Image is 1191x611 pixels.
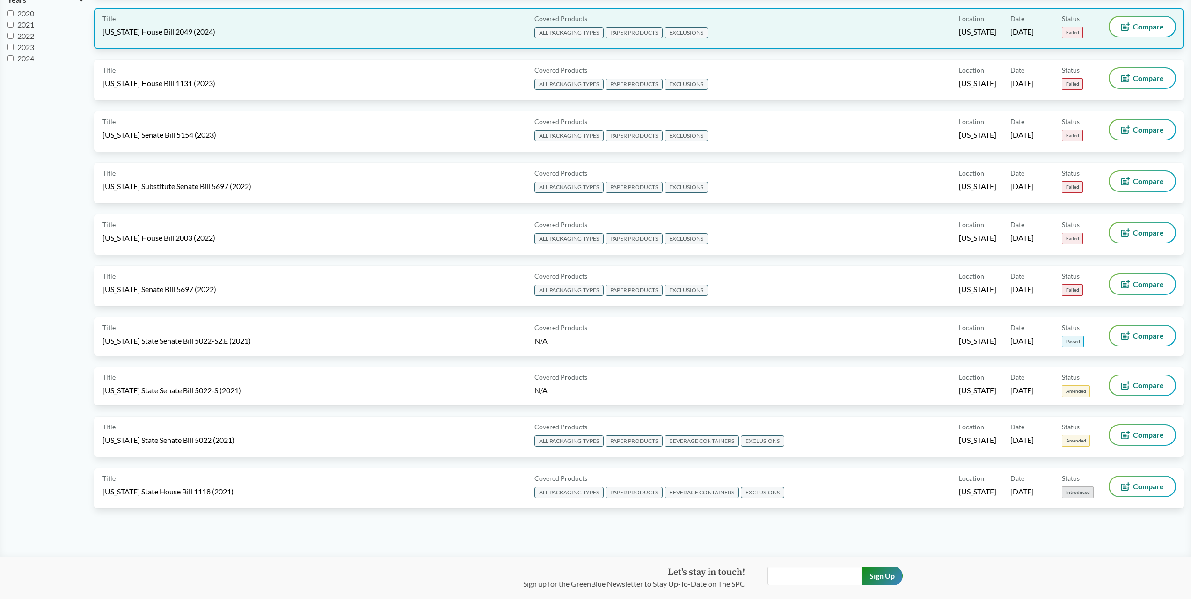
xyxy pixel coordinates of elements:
[534,323,587,332] span: Covered Products
[1062,130,1083,141] span: Failed
[665,435,739,447] span: BEVERAGE CONTAINERS
[534,386,548,395] span: N/A
[102,435,234,445] span: [US_STATE] State Senate Bill 5022 (2021)
[1062,435,1090,447] span: Amended
[1062,336,1084,347] span: Passed
[17,43,34,52] span: 2023
[102,181,251,191] span: [US_STATE] Substitute Senate Bill 5697 (2022)
[1010,117,1024,126] span: Date
[534,168,587,178] span: Covered Products
[534,130,604,141] span: ALL PACKAGING TYPES
[1010,271,1024,281] span: Date
[959,473,984,483] span: Location
[1010,422,1024,432] span: Date
[1133,382,1164,389] span: Compare
[102,336,251,346] span: [US_STATE] State Senate Bill 5022-S2.E (2021)
[741,435,784,447] span: EXCLUSIONS
[1062,271,1080,281] span: Status
[606,27,663,38] span: PAPER PRODUCTS
[102,65,116,75] span: Title
[1010,65,1024,75] span: Date
[534,487,604,498] span: ALL PACKAGING TYPES
[959,78,996,88] span: [US_STATE]
[17,31,34,40] span: 2022
[1110,120,1175,140] button: Compare
[1133,431,1164,439] span: Compare
[1062,65,1080,75] span: Status
[534,65,587,75] span: Covered Products
[1062,284,1083,296] span: Failed
[1110,171,1175,191] button: Compare
[1062,372,1080,382] span: Status
[959,220,984,229] span: Location
[1133,177,1164,185] span: Compare
[1010,372,1024,382] span: Date
[102,284,216,294] span: [US_STATE] Senate Bill 5697 (2022)
[102,486,234,497] span: [US_STATE] State House Bill 1118 (2021)
[102,78,215,88] span: [US_STATE] House Bill 1131 (2023)
[959,323,984,332] span: Location
[1133,23,1164,30] span: Compare
[1062,422,1080,432] span: Status
[606,182,663,193] span: PAPER PRODUCTS
[7,33,14,39] input: 2022
[606,487,663,498] span: PAPER PRODUCTS
[741,487,784,498] span: EXCLUSIONS
[606,79,663,90] span: PAPER PRODUCTS
[606,233,663,244] span: PAPER PRODUCTS
[959,284,996,294] span: [US_STATE]
[102,385,241,396] span: [US_STATE] State Senate Bill 5022-S (2021)
[959,168,984,178] span: Location
[1062,233,1083,244] span: Failed
[959,14,984,23] span: Location
[1062,78,1083,90] span: Failed
[665,487,739,498] span: BEVERAGE CONTAINERS
[534,27,604,38] span: ALL PACKAGING TYPES
[1010,168,1024,178] span: Date
[959,435,996,445] span: [US_STATE]
[7,55,14,61] input: 2024
[523,578,745,589] p: Sign up for the GreenBlue Newsletter to Stay Up-To-Date on The SPC
[959,372,984,382] span: Location
[1110,223,1175,243] button: Compare
[534,422,587,432] span: Covered Products
[534,285,604,296] span: ALL PACKAGING TYPES
[1062,385,1090,397] span: Amended
[1133,229,1164,236] span: Compare
[1110,17,1175,37] button: Compare
[7,22,14,28] input: 2021
[102,168,116,178] span: Title
[959,130,996,140] span: [US_STATE]
[606,435,663,447] span: PAPER PRODUCTS
[1133,74,1164,82] span: Compare
[959,486,996,497] span: [US_STATE]
[665,233,708,244] span: EXCLUSIONS
[1010,220,1024,229] span: Date
[534,473,587,483] span: Covered Products
[959,27,996,37] span: [US_STATE]
[1010,486,1034,497] span: [DATE]
[534,220,587,229] span: Covered Products
[534,14,587,23] span: Covered Products
[1110,477,1175,496] button: Compare
[862,567,903,585] input: Sign Up
[102,473,116,483] span: Title
[102,372,116,382] span: Title
[959,233,996,243] span: [US_STATE]
[668,567,745,578] strong: Let's stay in touch!
[1062,168,1080,178] span: Status
[534,435,604,447] span: ALL PACKAGING TYPES
[534,233,604,244] span: ALL PACKAGING TYPES
[665,130,708,141] span: EXCLUSIONS
[606,130,663,141] span: PAPER PRODUCTS
[959,271,984,281] span: Location
[665,79,708,90] span: EXCLUSIONS
[102,422,116,432] span: Title
[1010,473,1024,483] span: Date
[1010,78,1034,88] span: [DATE]
[534,372,587,382] span: Covered Products
[665,27,708,38] span: EXCLUSIONS
[1010,336,1034,346] span: [DATE]
[534,336,548,345] span: N/A
[102,27,215,37] span: [US_STATE] House Bill 2049 (2024)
